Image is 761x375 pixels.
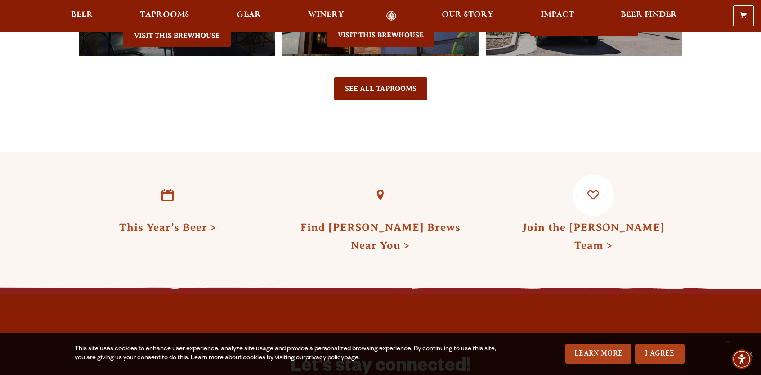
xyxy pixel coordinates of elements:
a: Find Odell Brews Near You [360,175,401,216]
a: Our Story [436,11,499,21]
a: Learn More [565,344,631,364]
a: Scroll to top [716,330,739,352]
a: Visit the Five Points Brewhouse [327,24,434,46]
a: Gear [231,11,267,21]
div: This site uses cookies to enhance user experience, analyze site usage and provide a personalized ... [75,345,504,363]
a: Visit the Fort Collin's Brewery & Taproom [123,24,231,47]
a: Odell Home [374,11,408,21]
a: I Agree [635,344,685,364]
div: Accessibility Menu [732,349,752,369]
a: Find [PERSON_NAME] BrewsNear You [300,221,461,251]
a: Taprooms [134,11,195,21]
span: Our Story [442,11,493,18]
a: Beer Finder [615,11,683,21]
a: See All Taprooms [334,77,427,100]
span: Beer Finder [621,11,677,18]
span: Winery [308,11,344,18]
a: This Year’s Beer [119,221,216,233]
a: privacy policy [305,355,344,362]
span: Gear [237,11,261,18]
a: Winery [302,11,350,21]
a: Join the [PERSON_NAME] Team [522,221,665,251]
a: Beer [65,11,99,21]
span: Impact [541,11,574,18]
span: Taprooms [140,11,189,18]
a: This Year’s Beer [147,175,188,216]
span: Beer [71,11,93,18]
a: Join the Odell Team [573,175,614,216]
a: Impact [535,11,580,21]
